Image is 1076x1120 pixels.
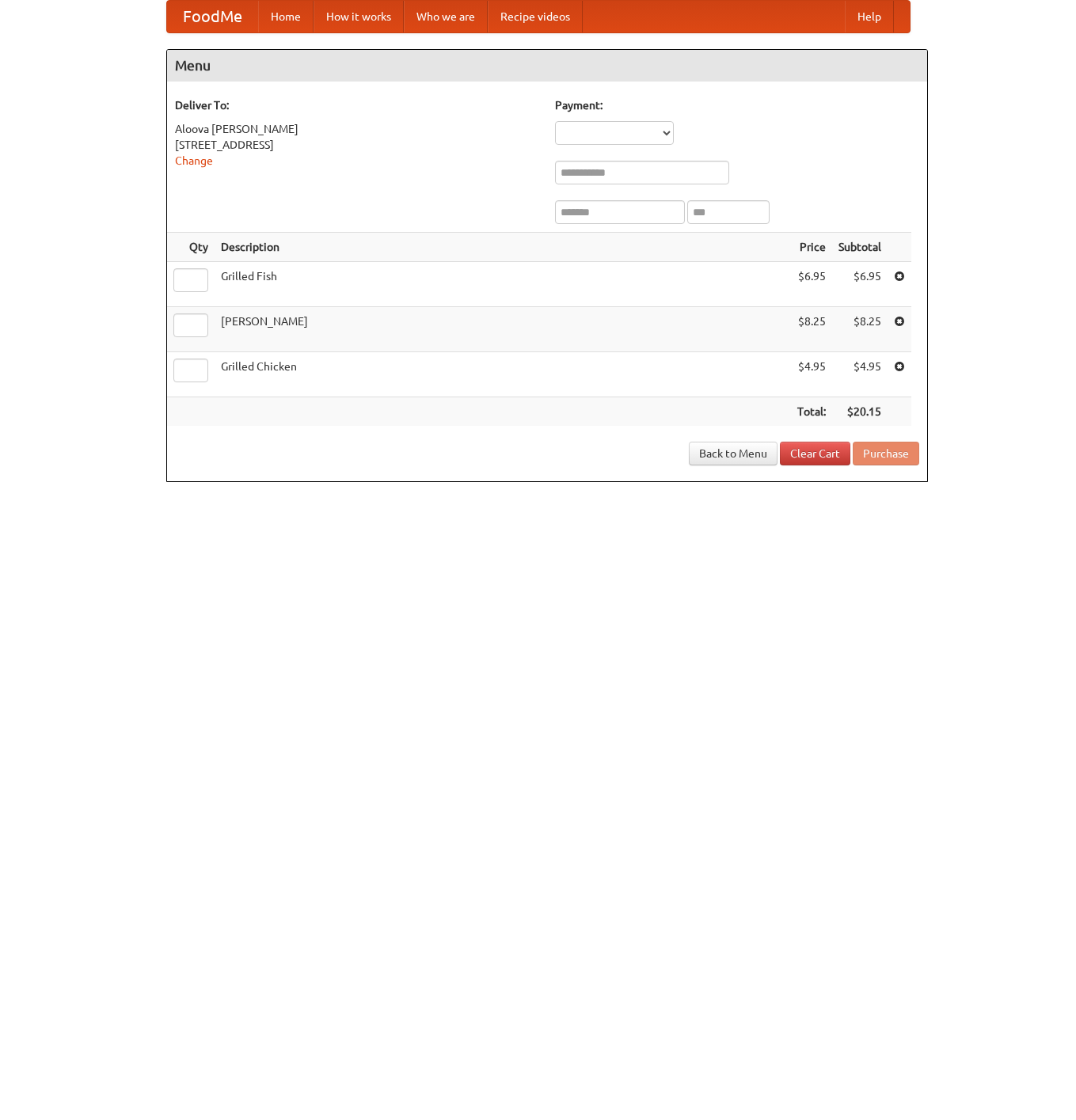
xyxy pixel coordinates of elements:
[689,442,778,465] a: Back to Menu
[314,1,404,32] a: How it works
[791,397,832,427] th: Total:
[175,137,539,153] div: [STREET_ADDRESS]
[215,233,791,262] th: Description
[175,97,539,113] h5: Deliver To:
[832,233,888,262] th: Subtotal
[167,233,215,262] th: Qty
[791,307,832,352] td: $8.25
[853,442,919,465] button: Purchase
[832,262,888,307] td: $6.95
[215,352,791,397] td: Grilled Chicken
[832,397,888,427] th: $20.15
[791,233,832,262] th: Price
[488,1,583,32] a: Recipe videos
[175,154,213,167] a: Change
[215,262,791,307] td: Grilled Fish
[167,50,927,82] h4: Menu
[845,1,894,32] a: Help
[555,97,919,113] h5: Payment:
[175,121,539,137] div: Aloova [PERSON_NAME]
[791,352,832,397] td: $4.95
[167,1,258,32] a: FoodMe
[780,442,850,465] a: Clear Cart
[404,1,488,32] a: Who we are
[215,307,791,352] td: [PERSON_NAME]
[791,262,832,307] td: $6.95
[832,352,888,397] td: $4.95
[258,1,314,32] a: Home
[832,307,888,352] td: $8.25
